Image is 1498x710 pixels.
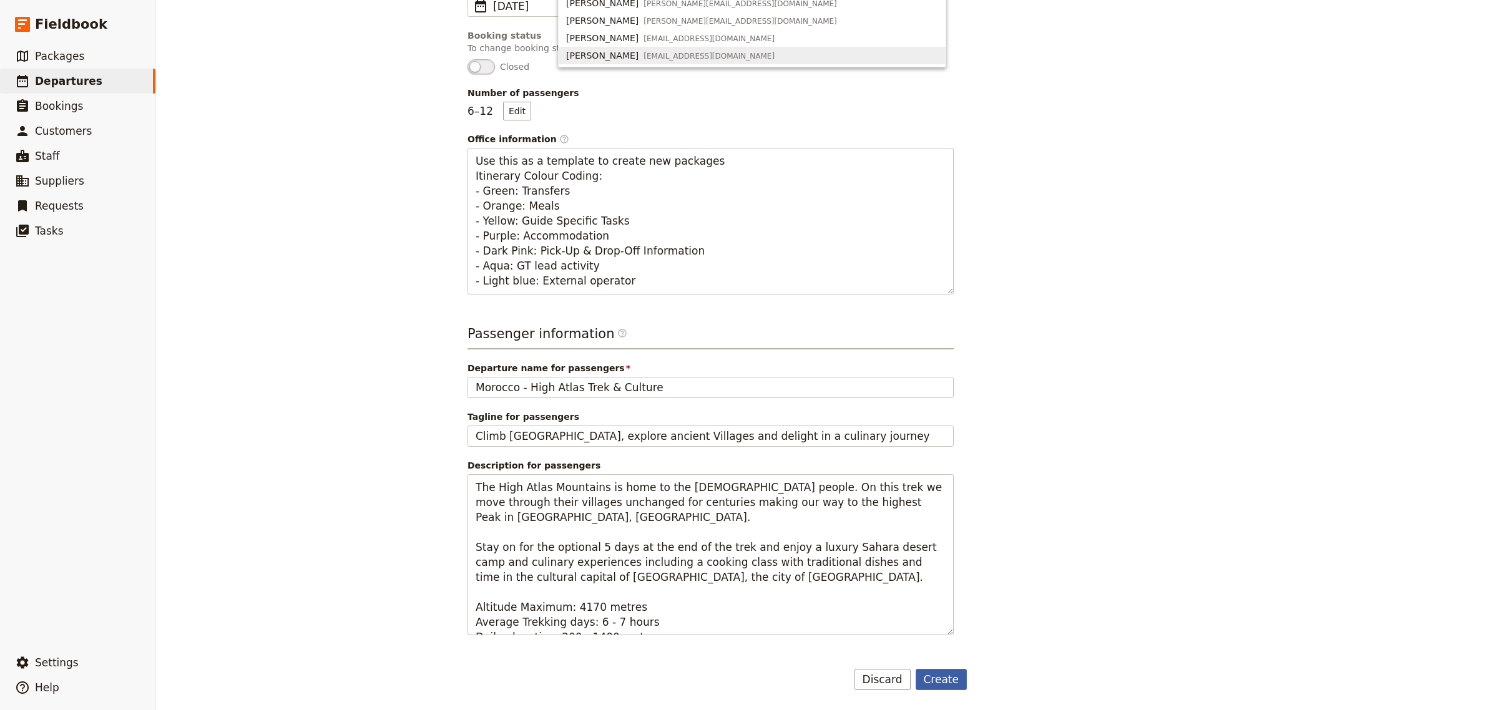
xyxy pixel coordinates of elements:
span: Tagline for passengers [468,411,954,423]
span: [PERSON_NAME][EMAIL_ADDRESS][DOMAIN_NAME] [644,16,837,26]
span: Packages [35,50,84,62]
span: ​ [559,134,569,144]
span: [PERSON_NAME] [566,32,639,44]
span: [PERSON_NAME] [566,14,639,27]
span: Departures [35,75,102,87]
textarea: Office information​ [468,148,954,294]
span: Requests [35,200,84,212]
span: Help [35,681,59,694]
span: Suppliers [35,175,84,187]
button: [PERSON_NAME][PERSON_NAME][EMAIL_ADDRESS][DOMAIN_NAME] [559,12,946,29]
span: Tasks [35,225,64,237]
button: Number of passengers6–12 [503,102,531,120]
div: Booking status [468,29,954,42]
span: Customers [35,125,92,137]
span: Staff [35,150,60,162]
span: Number of passengers [468,87,954,99]
span: Departure name for passengers [468,362,954,374]
span: Closed [500,61,529,73]
p: To change booking status to open, you must schedule the departure [468,42,954,54]
input: Tagline for passengers [468,426,954,447]
span: [EMAIL_ADDRESS][DOMAIN_NAME] [644,51,775,61]
span: ​ [617,328,627,343]
span: Description for passengers [468,459,954,472]
h3: Passenger information [468,324,954,349]
span: Fieldbook [35,15,107,34]
span: Office information [468,133,954,145]
button: Create [916,669,967,690]
button: Discard [854,669,911,690]
button: [PERSON_NAME][EMAIL_ADDRESS][DOMAIN_NAME] [559,47,946,64]
span: Settings [35,656,79,669]
input: Departure name for passengers [468,377,954,398]
span: Bookings [35,100,83,112]
span: [EMAIL_ADDRESS][DOMAIN_NAME] [644,34,775,44]
span: ​ [617,328,627,338]
textarea: Description for passengers [468,474,954,636]
span: [PERSON_NAME] [566,49,639,62]
p: 6 – 12 [468,102,531,120]
button: [PERSON_NAME][EMAIL_ADDRESS][DOMAIN_NAME] [559,29,946,47]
